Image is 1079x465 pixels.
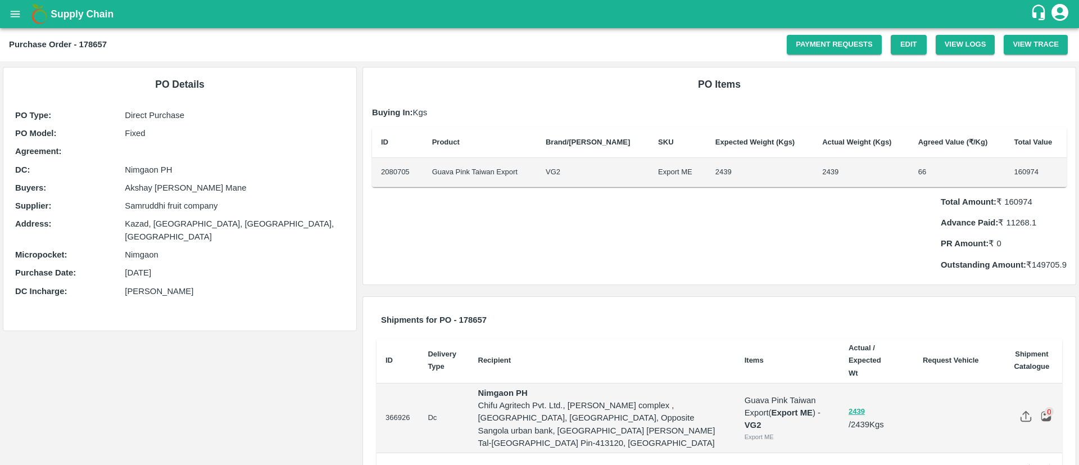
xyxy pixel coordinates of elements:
img: share [1020,410,1032,422]
b: SKU [658,138,673,146]
b: Buyers : [15,183,46,192]
b: Supply Chain [51,8,114,20]
p: Nimgaon [125,249,344,261]
div: Export ME [745,432,831,442]
p: ₹ 11268.1 [941,216,1067,229]
b: Total Value [1014,138,1053,146]
a: Supply Chain [51,6,1030,22]
b: ID [381,138,388,146]
h6: PO Items [372,76,1067,92]
b: Agreed Value (₹/Kg) [918,138,988,146]
td: 2439 [813,158,909,187]
p: Samruddhi fruit company [125,200,344,212]
div: 0 [1045,407,1054,416]
b: Shipment Catalogue [1014,350,1049,371]
p: [DATE] [125,267,344,279]
p: ₹ 0 [941,237,1067,250]
p: Akshay [PERSON_NAME] Mane [125,182,344,194]
button: View Trace [1004,35,1068,55]
b: Address : [15,219,51,228]
td: 2439 [706,158,813,187]
b: Expected Weight (Kgs) [715,138,795,146]
b: Shipments for PO - 178657 [381,315,487,324]
button: open drawer [2,1,28,27]
td: 66 [909,158,1005,187]
b: Brand/[PERSON_NAME] [546,138,630,146]
td: Dc [419,383,469,453]
b: Request Vehicle [923,356,979,364]
b: PO Model : [15,129,56,138]
b: Items [745,356,764,364]
p: ₹ 160974 [941,196,1067,208]
b: Supplier : [15,201,51,210]
p: Kgs [372,106,1067,119]
a: Edit [891,35,927,55]
p: Direct Purchase [125,109,344,121]
p: / 2439 Kgs [849,405,891,431]
b: Advance Paid: [941,218,998,227]
b: PO Type : [15,111,51,120]
b: Purchase Order - 178657 [9,40,107,49]
p: Chifu Agritech Pvt. Ltd., [PERSON_NAME] complex , [GEOGRAPHIC_DATA], [GEOGRAPHIC_DATA], Opposite ... [478,399,727,449]
b: Agreement: [15,147,61,156]
b: DC Incharge : [15,287,67,296]
b: Actual Weight (Kgs) [822,138,891,146]
td: Guava Pink Taiwan Export [423,158,537,187]
b: Purchase Date : [15,268,76,277]
div: customer-support [1030,4,1050,24]
p: Kazad, [GEOGRAPHIC_DATA], [GEOGRAPHIC_DATA], [GEOGRAPHIC_DATA] [125,218,344,243]
b: PR Amount: [941,239,989,248]
b: Total Amount: [941,197,996,206]
b: ID [386,356,393,364]
td: 160974 [1005,158,1067,187]
p: [PERSON_NAME] [125,285,344,297]
img: logo [28,3,51,25]
button: 2439 [849,405,865,418]
b: Export ME [772,408,813,417]
td: Export ME [649,158,706,187]
b: Outstanding Amount: [941,260,1026,269]
div: account of current user [1050,2,1070,26]
strong: VG2 [745,421,761,430]
b: DC : [15,165,30,174]
p: Guava Pink Taiwan Export ( ) - [745,394,831,432]
h6: PO Details [12,76,347,92]
a: Payment Requests [787,35,882,55]
b: Recipient [478,356,511,364]
p: ₹ 149705.9 [941,259,1067,271]
strong: Nimgaon PH [478,389,528,398]
b: Actual / Expected Wt [849,344,881,377]
b: Buying In: [372,108,413,117]
td: 2080705 [372,158,423,187]
p: Nimgaon PH [125,164,344,176]
td: VG2 [537,158,649,187]
img: preview [1040,410,1052,422]
button: View Logs [936,35,995,55]
td: 366926 [377,383,419,453]
p: Fixed [125,127,344,139]
b: Micropocket : [15,250,67,259]
b: Delivery Type [428,350,456,371]
b: Product [432,138,460,146]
